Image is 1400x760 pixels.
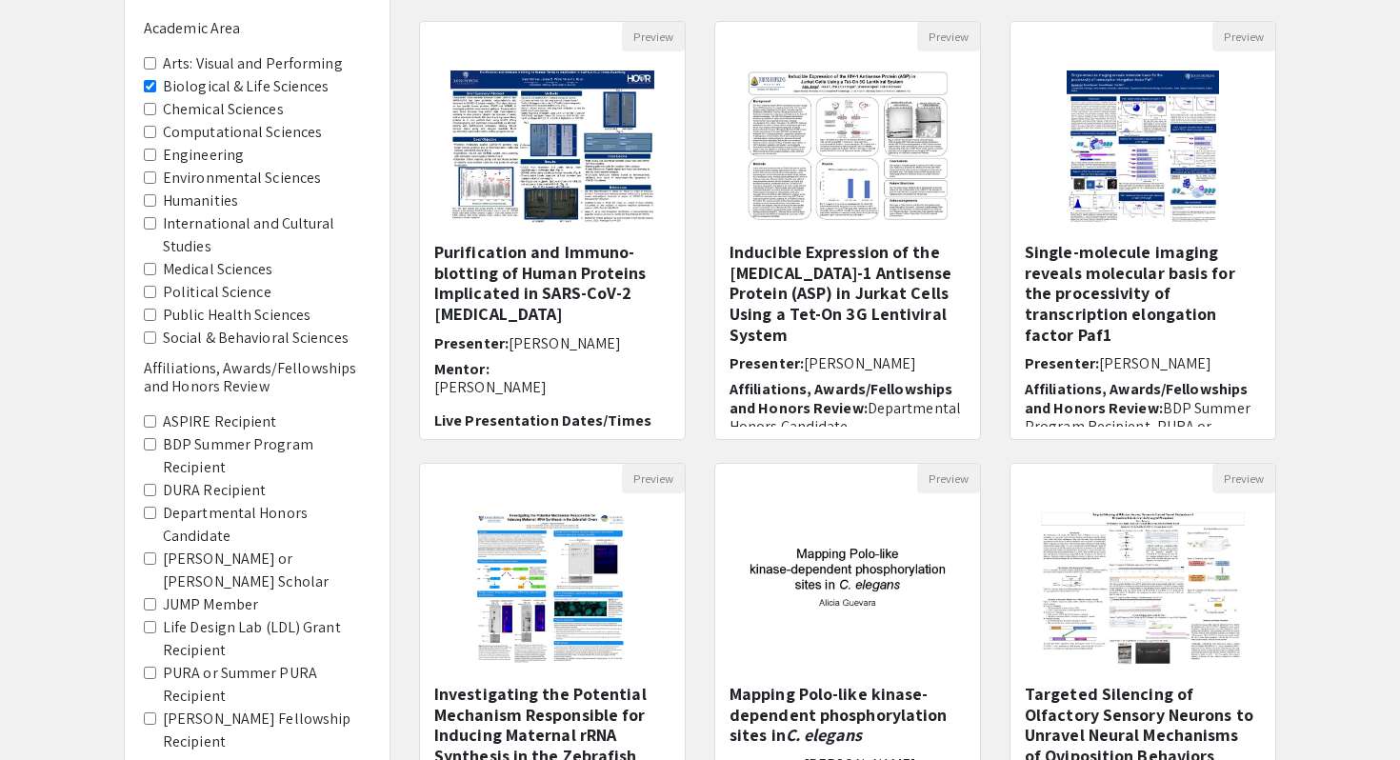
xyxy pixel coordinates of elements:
label: International and Cultural Studies [163,212,370,258]
button: Preview [917,22,980,51]
label: Social & Behavioral Sciences [163,327,349,350]
label: Computational Sciences [163,121,322,144]
img: <p>Investigating the Potential Mechanism Responsible for Inducing Maternal rRNA Synthesis in the ... [457,493,648,684]
span: [PERSON_NAME] [804,353,916,373]
label: Arts: Visual and Performing [163,52,343,75]
iframe: Chat [14,674,81,746]
label: Life Design Lab (LDL) Grant Recipient [163,616,370,662]
label: Chemical Sciences [163,98,284,121]
h5: Single-molecule imaging reveals molecular basis for the processivity of transcription elongation ... [1025,242,1261,345]
h6: Presenter: [730,354,966,372]
label: Engineering [163,144,244,167]
span: Affiliations, Awards/Fellowships and Honors Review: [1025,379,1248,417]
button: Preview [1212,22,1275,51]
img: <p class="ql-align-center"><strong style="background-color: transparent; color: rgb(0, 0, 0);">Ta... [1022,493,1263,684]
img: <p>Purification and Immuno-blotting of Human Proteins Implicated in SARS-CoV-2 Cross-Reactivity</p> [431,51,672,242]
label: DURA Recipient [163,479,266,502]
label: JUMP Member [163,593,258,616]
label: Environmental Sciences [163,167,321,190]
label: BDP Summer Program Recipient [163,433,370,479]
h5: Mapping Polo-like kinase-dependent phosphorylation sites in [730,684,966,746]
span: BDP Summer Program Recipient, PURA or Summer PURA Recipient [1025,398,1250,454]
label: Departmental Honors Candidate [163,502,370,548]
h5: Inducible Expression of the [MEDICAL_DATA]-1 Antisense Protein (ASP) in Jurkat Cells Using a Tet-... [730,242,966,345]
img: <p>Inducible Expression of the HIV-1 Antisense Protein (ASP) in Jurkat Cells Using a Tet-On 3G Le... [727,51,968,242]
span: Departmental Honors Candidate [730,398,961,436]
label: Political Science [163,281,271,304]
h5: Purification and Immuno-blotting of Human Proteins Implicated in SARS-CoV-2 [MEDICAL_DATA] [434,242,670,324]
span: Mentor: [434,359,490,379]
button: Preview [622,22,685,51]
label: ASPIRE Recipient [163,410,277,433]
h6: Presenter: [1025,354,1261,372]
img: <p><span style="color: black;">Single-molecule imaging reveals molecular basis for the processivi... [1048,51,1238,242]
h6: Affiliations, Awards/Fellowships and Honors Review [144,359,370,395]
img: <p><span style="background-color: transparent; color: rgb(0, 0, 0);">Mapping Polo-like kinase-dep... [715,506,980,671]
h6: Presenter: [434,334,670,352]
label: Biological & Life Sciences [163,75,330,98]
em: C. elegans [786,724,862,746]
p: [PERSON_NAME] [434,378,670,396]
label: [PERSON_NAME] or [PERSON_NAME] Scholar [163,548,370,593]
button: Preview [1212,464,1275,493]
h6: Academic Area [144,19,370,37]
span: Affiliations, Awards/Fellowships and Honors Review: [730,379,952,417]
div: Open Presentation <p><span style="color: black;">Single-molecule imaging reveals molecular basis ... [1010,21,1276,440]
label: PURA or Summer PURA Recipient [163,662,370,708]
label: Humanities [163,190,238,212]
div: Open Presentation <p>Inducible Expression of the HIV-1 Antisense Protein (ASP) in Jurkat Cells Us... [714,21,981,440]
label: [PERSON_NAME] Fellowship Recipient [163,708,370,753]
label: Medical Sciences [163,258,273,281]
div: Open Presentation <p>Purification and Immuno-blotting of Human Proteins Implicated in SARS-CoV-2 ... [419,21,686,440]
label: Public Health Sciences [163,304,310,327]
span: [PERSON_NAME] [509,333,621,353]
button: Preview [622,464,685,493]
span: Live Presentation Dates/Times (all times are [GEOGRAPHIC_DATA]):: [434,410,651,467]
span: [PERSON_NAME] [1099,353,1211,373]
button: Preview [917,464,980,493]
